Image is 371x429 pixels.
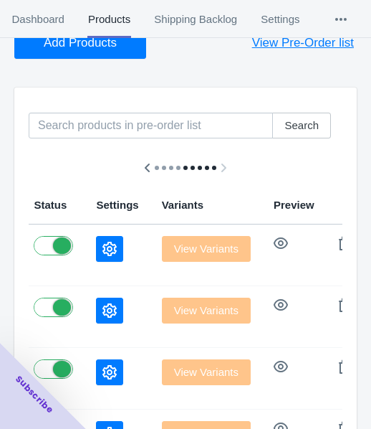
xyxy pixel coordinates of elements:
[284,120,319,131] span: Search
[29,113,273,138] input: Search products in pre-order list
[14,27,146,59] button: Add Products
[261,1,300,38] span: Settings
[154,1,238,38] span: Shipping Backlog
[13,373,56,416] span: Subscribe
[162,199,203,211] span: Variants
[274,199,314,211] span: Preview
[312,1,370,38] button: More tabs
[11,1,64,38] span: Dashboard
[34,199,67,211] span: Status
[87,1,130,38] span: Products
[135,155,160,181] button: Scroll table left one column
[252,36,354,50] span: View Pre-Order list
[272,113,331,138] button: Search
[235,27,371,59] button: View Pre-Order list
[44,36,117,50] span: Add Products
[96,199,138,211] span: Settings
